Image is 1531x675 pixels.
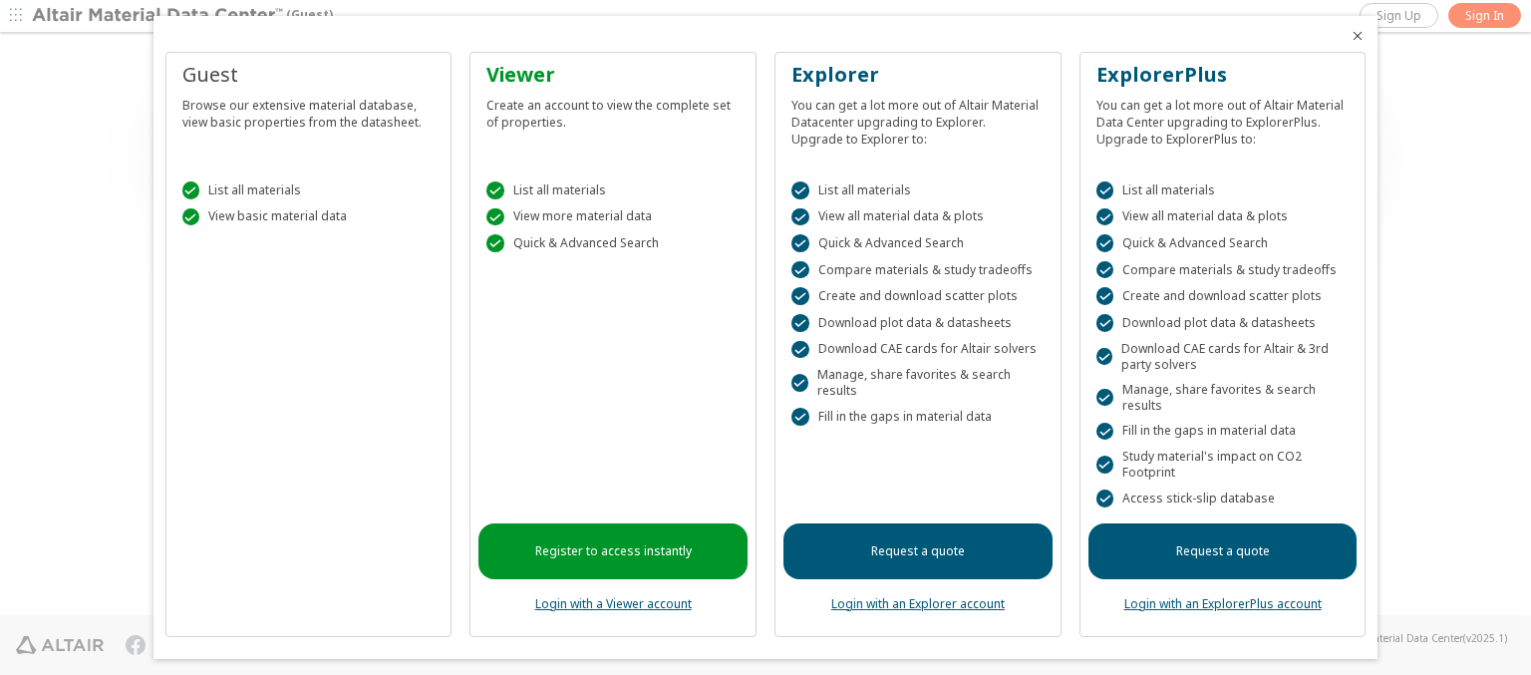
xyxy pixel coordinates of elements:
[1096,341,1350,373] div: Download CAE cards for Altair & 3rd party solvers
[1096,449,1350,481] div: Study material's impact on CO2 Footprint
[1096,89,1350,148] div: You can get a lot more out of Altair Material Data Center upgrading to ExplorerPlus. Upgrade to E...
[1096,389,1113,407] div: 
[791,374,808,392] div: 
[791,234,1045,252] div: Quick & Advanced Search
[791,261,809,279] div: 
[1096,234,1350,252] div: Quick & Advanced Search
[182,208,436,226] div: View basic material data
[182,181,436,199] div: List all materials
[783,523,1053,579] a: Request a quote
[486,89,740,131] div: Create an account to view the complete set of properties.
[1096,234,1114,252] div: 
[486,181,740,199] div: List all materials
[791,408,809,426] div: 
[1096,208,1114,226] div: 
[478,523,748,579] a: Register to access instantly
[791,314,1045,332] div: Download plot data & datasheets
[791,367,1045,399] div: Manage, share favorites & search results
[791,234,809,252] div: 
[791,181,809,199] div: 
[486,234,740,252] div: Quick & Advanced Search
[1096,490,1350,507] div: Access stick-slip database
[1096,287,1350,305] div: Create and download scatter plots
[791,208,1045,226] div: View all material data & plots
[182,89,436,131] div: Browse our extensive material database, view basic properties from the datasheet.
[1096,314,1350,332] div: Download plot data & datasheets
[791,314,809,332] div: 
[486,208,740,226] div: View more material data
[1096,348,1112,366] div: 
[1096,456,1113,474] div: 
[1088,523,1358,579] a: Request a quote
[1096,382,1350,414] div: Manage, share favorites & search results
[1096,314,1114,332] div: 
[791,408,1045,426] div: Fill in the gaps in material data
[182,61,436,89] div: Guest
[486,208,504,226] div: 
[1096,287,1114,305] div: 
[1096,261,1114,279] div: 
[182,181,200,199] div: 
[791,341,809,359] div: 
[182,208,200,226] div: 
[791,61,1045,89] div: Explorer
[486,234,504,252] div: 
[791,208,809,226] div: 
[1124,595,1322,612] a: Login with an ExplorerPlus account
[791,287,1045,305] div: Create and download scatter plots
[1096,61,1350,89] div: ExplorerPlus
[831,595,1005,612] a: Login with an Explorer account
[1096,490,1114,507] div: 
[1096,423,1350,441] div: Fill in the gaps in material data
[486,181,504,199] div: 
[1096,208,1350,226] div: View all material data & plots
[486,61,740,89] div: Viewer
[791,287,809,305] div: 
[791,89,1045,148] div: You can get a lot more out of Altair Material Datacenter upgrading to Explorer. Upgrade to Explor...
[791,261,1045,279] div: Compare materials & study tradeoffs
[1096,261,1350,279] div: Compare materials & study tradeoffs
[1350,28,1366,44] button: Close
[1096,181,1114,199] div: 
[535,595,692,612] a: Login with a Viewer account
[1096,181,1350,199] div: List all materials
[1096,423,1114,441] div: 
[791,181,1045,199] div: List all materials
[791,341,1045,359] div: Download CAE cards for Altair solvers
